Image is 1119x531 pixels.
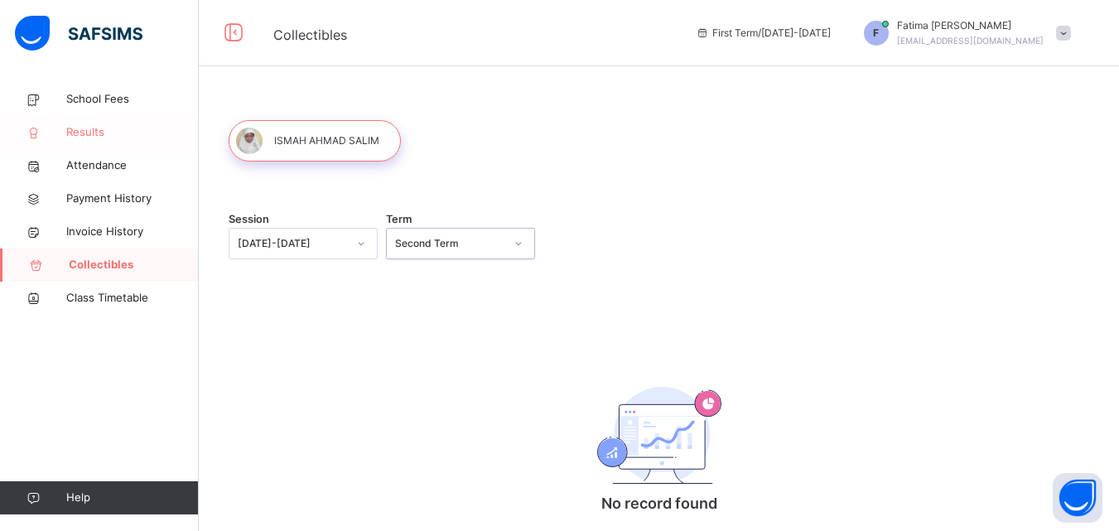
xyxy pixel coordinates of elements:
[897,18,1044,33] span: Fatima [PERSON_NAME]
[66,224,199,240] span: Invoice History
[238,236,347,251] div: [DATE]-[DATE]
[1053,473,1102,523] button: Open asap
[597,387,721,484] img: academics.830fd61bc8807c8ddf7a6434d507d981.svg
[386,213,412,225] span: Term
[494,492,825,514] p: No record found
[847,18,1079,48] div: Fatima Umar
[66,91,199,108] span: School Fees
[873,26,879,41] span: F
[15,16,142,51] img: safsims
[395,236,504,251] div: Second Term
[66,490,198,506] span: Help
[897,36,1044,46] span: [EMAIL_ADDRESS][DOMAIN_NAME]
[66,290,199,307] span: Class Timetable
[273,27,347,43] span: Collectibles
[66,157,199,174] span: Attendance
[696,26,831,41] span: session/term information
[66,124,199,141] span: Results
[69,257,199,273] span: Collectibles
[66,191,199,207] span: Payment History
[229,213,269,225] span: Session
